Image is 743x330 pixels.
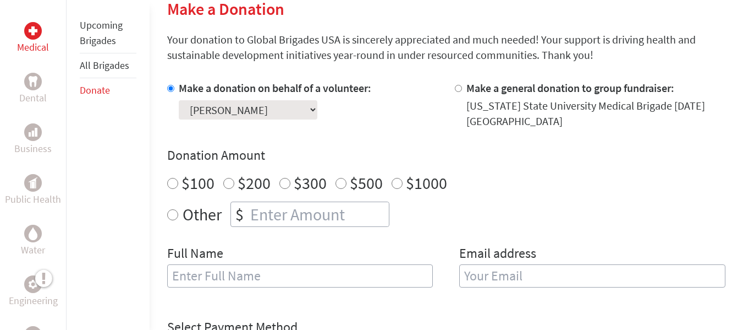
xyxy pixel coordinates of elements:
input: Enter Full Name [167,264,433,288]
li: All Brigades [80,53,136,78]
p: Water [21,242,45,258]
img: Water [29,227,37,240]
label: $500 [350,172,383,193]
a: All Brigades [80,59,129,72]
label: Make a donation on behalf of a volunteer: [179,81,371,95]
img: Dental [29,76,37,86]
img: Medical [29,26,37,35]
label: $300 [294,172,327,193]
div: Engineering [24,275,42,293]
a: Public HealthPublic Health [5,174,61,207]
a: WaterWater [21,225,45,258]
div: $ [231,202,248,226]
label: $200 [238,172,271,193]
label: Make a general donation to group fundraiser: [466,81,674,95]
a: Upcoming Brigades [80,19,123,47]
img: Engineering [29,280,37,289]
div: Dental [24,73,42,90]
p: Engineering [9,293,58,309]
div: [US_STATE] State University Medical Brigade [DATE] [GEOGRAPHIC_DATA] [466,98,725,129]
div: Water [24,225,42,242]
label: $100 [181,172,214,193]
a: EngineeringEngineering [9,275,58,309]
div: Business [24,123,42,141]
label: $1000 [406,172,447,193]
input: Enter Amount [248,202,389,226]
a: DentalDental [19,73,47,106]
a: BusinessBusiness [14,123,52,156]
p: Your donation to Global Brigades USA is sincerely appreciated and much needed! Your support is dr... [167,32,725,63]
img: Public Health [29,177,37,188]
div: Public Health [24,174,42,192]
p: Medical [17,40,49,55]
div: Medical [24,22,42,40]
input: Your Email [459,264,725,288]
li: Upcoming Brigades [80,13,136,53]
a: Donate [80,84,110,96]
label: Email address [459,245,536,264]
p: Dental [19,90,47,106]
p: Public Health [5,192,61,207]
img: Business [29,128,37,137]
label: Full Name [167,245,223,264]
label: Other [183,202,222,227]
li: Donate [80,78,136,102]
a: MedicalMedical [17,22,49,55]
p: Business [14,141,52,156]
h4: Donation Amount [167,147,725,164]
